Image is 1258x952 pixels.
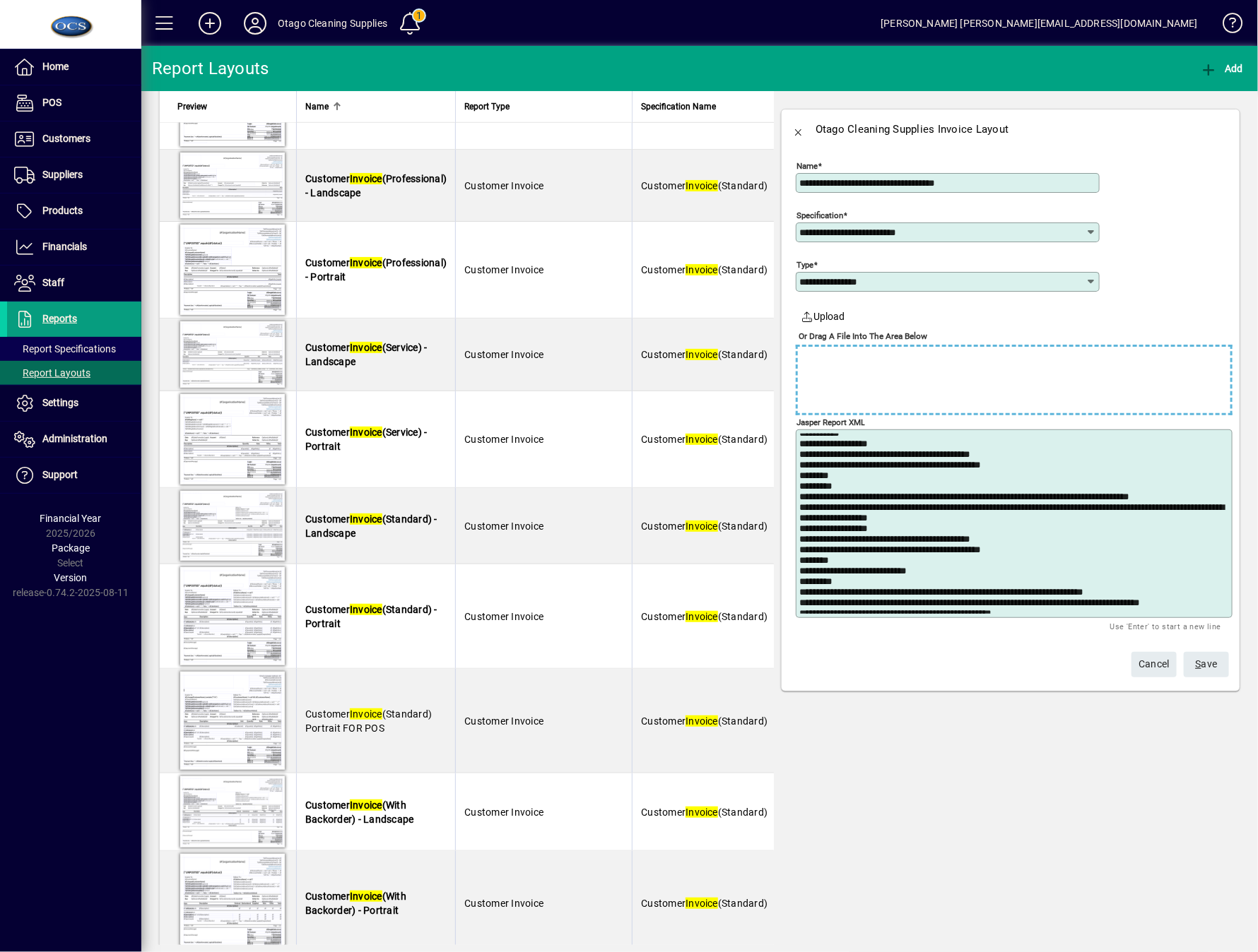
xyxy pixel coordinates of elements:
[350,708,382,720] em: Invoice
[464,99,510,114] span: Report Type
[350,427,382,438] em: Invoice
[42,205,83,216] span: Products
[796,210,843,220] mat-label: Specification
[305,173,447,198] span: Customer (Professional) - Landscape
[305,342,428,367] span: Customer (Service) - Landscape
[1212,3,1240,49] a: Knowledge Base
[52,542,90,554] span: Package
[278,12,387,35] div: Otago Cleaning Supplies
[7,422,141,457] a: Administration
[1201,63,1243,74] span: Add
[641,807,768,818] span: Customer (Standard)
[686,180,718,191] em: Invoice
[686,611,718,622] em: Invoice
[686,807,718,818] em: Invoice
[305,708,432,734] span: Customer (Standard) Portrait FOR POS
[42,469,78,480] span: Support
[305,891,406,916] span: Customer (With Backorder) - Portrait
[641,180,768,191] span: Customer (Standard)
[177,99,207,114] span: Preview
[305,257,447,282] span: Customer (Professional) - Portrait
[796,304,851,329] button: Upload
[464,611,543,622] span: Customer Invoice
[1131,652,1177,677] button: Cancel
[42,277,64,288] span: Staff
[1196,658,1201,670] span: S
[1196,653,1218,676] span: ave
[796,161,818,171] mat-label: Name
[686,715,718,727] em: Invoice
[464,807,543,818] span: Customer Invoice
[464,264,543,275] span: Customer Invoice
[464,180,543,191] span: Customer Invoice
[641,264,768,275] span: Customer (Standard)
[7,194,141,229] a: Products
[350,799,382,811] em: Invoice
[1139,653,1170,676] span: Cancel
[464,715,543,727] span: Customer Invoice
[350,604,382,615] em: Invoice
[7,361,141,385] a: Report Layouts
[641,715,768,727] span: Customer (Standard)
[7,458,141,493] a: Support
[1197,56,1247,81] button: Add
[305,427,428,452] span: Customer (Service) - Portrait
[14,343,116,355] span: Report Specifications
[686,349,718,360] em: Invoice
[7,157,141,193] a: Suppliers
[14,367,90,379] span: Report Layouts
[641,611,768,622] span: Customer (Standard)
[816,118,1009,141] div: Otago Cleaning Supplies Invoice Layout
[7,230,141,265] a: Financials
[686,264,718,275] em: Invoice
[152,57,269,80] div: Report Layouts
[686,898,718,909] em: Invoice
[42,169,83,180] span: Suppliers
[42,313,77,324] span: Reports
[641,520,768,532] span: Customer (Standard)
[641,99,716,114] span: Specification Name
[350,891,382,902] em: Invoice
[187,11,233,36] button: Add
[641,349,768,360] span: Customer (Standard)
[54,572,88,583] span: Version
[641,898,768,909] span: Customer (Standard)
[641,99,768,114] div: Specification Name
[42,397,78,408] span: Settings
[782,112,816,146] button: Back
[42,97,61,108] span: POS
[1184,652,1229,677] button: Save
[464,349,543,360] span: Customer Invoice
[7,337,141,361] a: Report Specifications
[305,99,447,114] div: Name
[801,309,845,324] span: Upload
[1110,618,1221,634] mat-hint: Use 'Enter' to start a new line
[7,386,141,421] a: Settings
[350,513,382,525] em: Invoice
[796,260,813,270] mat-label: Type
[464,99,623,114] div: Report Type
[305,604,437,629] span: Customer (Standard) - Portrait
[42,133,90,144] span: Customers
[464,520,543,532] span: Customer Invoice
[350,257,382,268] em: Invoice
[881,12,1198,35] div: [PERSON_NAME] [PERSON_NAME][EMAIL_ADDRESS][DOMAIN_NAME]
[7,85,141,121] a: POS
[641,434,768,445] span: Customer (Standard)
[42,241,87,252] span: Financials
[464,898,543,909] span: Customer Invoice
[305,513,437,539] span: Customer (Standard) - Landscape
[42,61,69,72] span: Home
[40,513,102,524] span: Financial Year
[7,49,141,85] a: Home
[350,173,382,184] em: Invoice
[233,11,278,36] button: Profile
[7,121,141,157] a: Customers
[350,342,382,353] em: Invoice
[464,434,543,445] span: Customer Invoice
[796,417,865,427] mat-label: Jasper Report XML
[42,433,107,444] span: Administration
[686,520,718,532] em: Invoice
[305,99,329,114] span: Name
